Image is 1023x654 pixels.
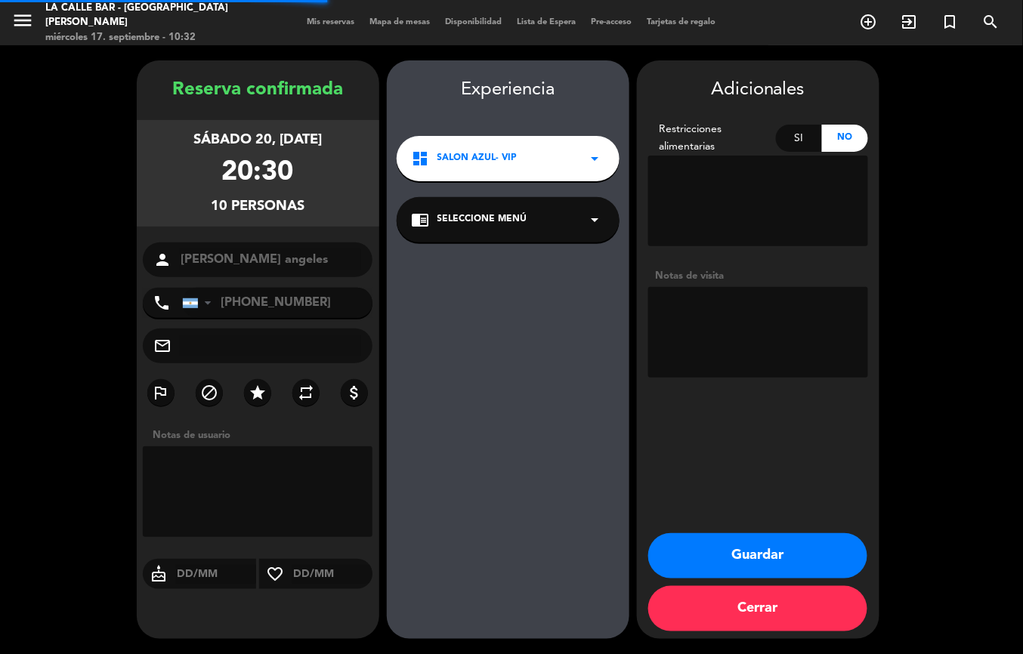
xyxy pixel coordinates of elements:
div: No [822,125,868,152]
i: attach_money [345,384,363,402]
i: menu [11,9,34,32]
i: favorite_border [259,565,292,583]
span: Disponibilidad [438,18,510,26]
i: arrow_drop_down [586,150,604,168]
div: Notas de visita [648,268,868,284]
div: miércoles 17. septiembre - 10:32 [45,30,245,45]
span: Mis reservas [300,18,363,26]
div: Reserva confirmada [137,76,379,105]
span: Seleccione Menú [437,212,527,227]
div: Restricciones alimentarias [648,121,777,156]
span: Pre-acceso [584,18,640,26]
i: exit_to_app [901,13,919,31]
i: star [249,384,267,402]
span: Tarjetas de regalo [640,18,724,26]
i: add_circle_outline [860,13,878,31]
i: cake [143,565,176,583]
div: Argentina: +54 [183,288,218,317]
i: search [982,13,1000,31]
span: SALON AZUL- VIP [437,151,518,166]
div: Adicionales [648,76,868,105]
div: Si [776,125,822,152]
button: menu [11,9,34,37]
span: Mapa de mesas [363,18,438,26]
div: La Calle Bar - [GEOGRAPHIC_DATA][PERSON_NAME] [45,1,245,30]
div: Notas de usuario [146,427,379,443]
div: Experiencia [387,76,629,105]
input: DD/MM [176,565,257,584]
div: sábado 20, [DATE] [193,129,322,151]
i: turned_in_not [941,13,960,31]
i: mail_outline [154,337,172,355]
i: person [154,251,172,269]
button: Cerrar [648,586,867,631]
i: chrome_reader_mode [412,211,430,229]
input: DD/MM [292,565,373,584]
button: Guardar [648,533,867,578]
i: outlined_flag [152,384,170,402]
i: phone [153,294,172,312]
i: dashboard [412,150,430,168]
div: 10 personas [211,196,304,217]
i: arrow_drop_down [586,211,604,229]
i: block [200,384,218,402]
span: Lista de Espera [510,18,584,26]
i: repeat [297,384,315,402]
div: 20:30 [222,151,294,196]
